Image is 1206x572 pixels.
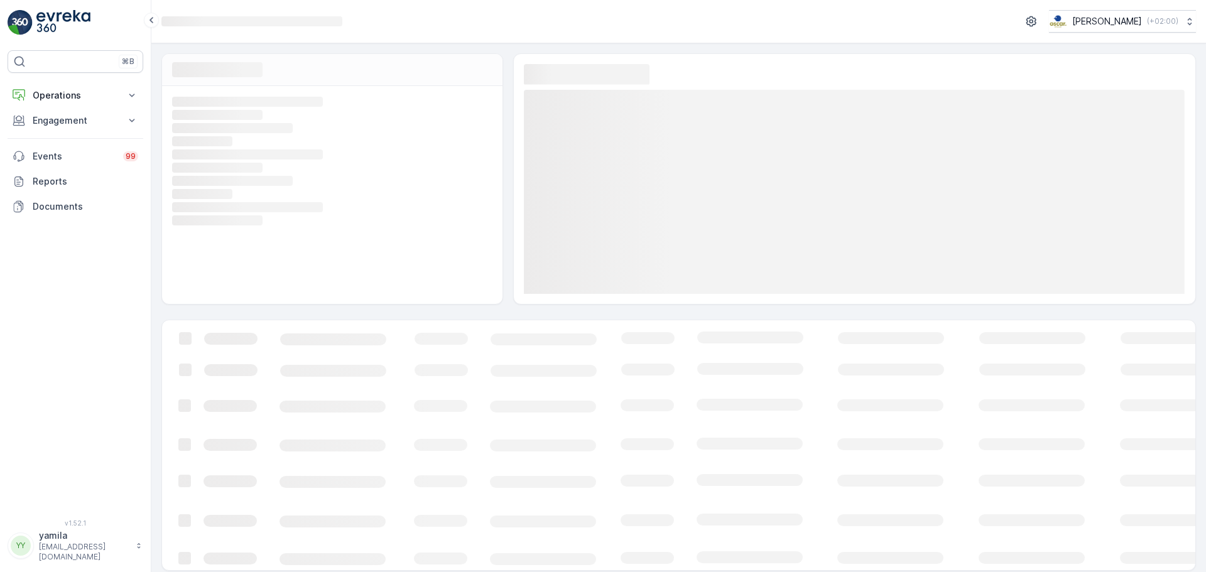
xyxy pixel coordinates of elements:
div: YY [11,536,31,556]
p: Documents [33,200,138,213]
p: yamila [39,529,129,542]
a: Reports [8,169,143,194]
p: 99 [126,151,136,161]
button: [PERSON_NAME](+02:00) [1049,10,1196,33]
img: basis-logo_rgb2x.png [1049,14,1067,28]
a: Events99 [8,144,143,169]
img: logo [8,10,33,35]
button: Engagement [8,108,143,133]
p: Operations [33,89,118,102]
p: [EMAIL_ADDRESS][DOMAIN_NAME] [39,542,129,562]
p: ( +02:00 ) [1147,16,1178,26]
button: YYyamila[EMAIL_ADDRESS][DOMAIN_NAME] [8,529,143,562]
p: Engagement [33,114,118,127]
a: Documents [8,194,143,219]
img: logo_light-DOdMpM7g.png [36,10,90,35]
p: ⌘B [122,57,134,67]
p: Events [33,150,116,163]
p: [PERSON_NAME] [1072,15,1142,28]
p: Reports [33,175,138,188]
button: Operations [8,83,143,108]
span: v 1.52.1 [8,519,143,527]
